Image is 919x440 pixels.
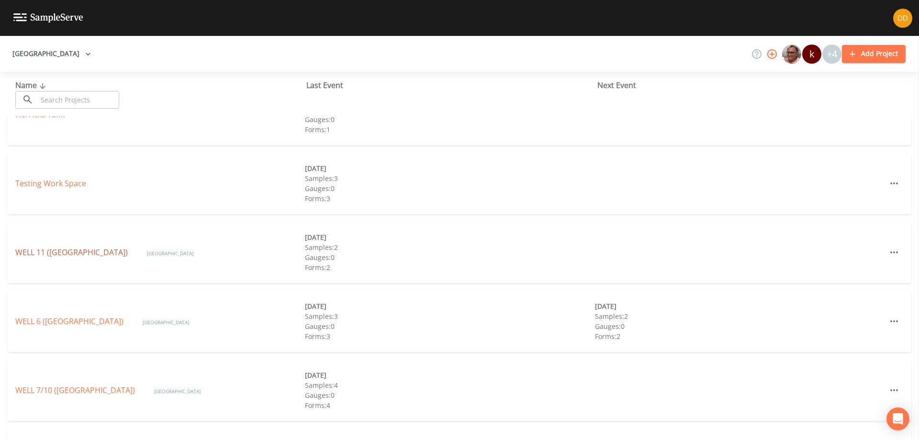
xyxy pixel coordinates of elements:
[15,80,48,90] span: Name
[305,331,594,341] div: Forms: 3
[305,301,594,311] div: [DATE]
[147,250,193,257] span: [GEOGRAPHIC_DATA]
[802,45,822,64] div: keith@gcpwater.org
[15,247,128,258] a: WELL 11 ([GEOGRAPHIC_DATA])
[305,370,594,380] div: [DATE]
[15,316,123,327] a: WELL 6 ([GEOGRAPHIC_DATA])
[305,124,594,135] div: Forms: 1
[305,380,594,390] div: Samples: 4
[305,114,594,124] div: Gauges: 0
[13,13,83,23] img: logo
[154,388,201,395] span: [GEOGRAPHIC_DATA]
[595,321,885,331] div: Gauges: 0
[782,45,801,64] img: e2d790fa78825a4bb76dcb6ab311d44c
[306,79,597,91] div: Last Event
[886,407,909,430] div: Open Intercom Messenger
[37,91,119,109] input: Search Projects
[305,252,594,262] div: Gauges: 0
[15,385,135,395] a: WELL 7/10 ([GEOGRAPHIC_DATA])
[305,183,594,193] div: Gauges: 0
[305,242,594,252] div: Samples: 2
[305,193,594,203] div: Forms: 3
[15,178,86,189] a: Testing Work Space
[305,311,594,321] div: Samples: 3
[305,262,594,272] div: Forms: 2
[802,45,821,64] div: k
[595,311,885,321] div: Samples: 2
[305,400,594,410] div: Forms: 4
[595,331,885,341] div: Forms: 2
[305,163,594,173] div: [DATE]
[597,79,888,91] div: Next Event
[9,45,95,63] button: [GEOGRAPHIC_DATA]
[595,301,885,311] div: [DATE]
[305,232,594,242] div: [DATE]
[305,321,594,331] div: Gauges: 0
[305,173,594,183] div: Samples: 3
[782,45,802,64] div: Mike Franklin
[842,45,906,63] button: Add Project
[305,390,594,400] div: Gauges: 0
[143,319,189,326] span: [GEOGRAPHIC_DATA]
[822,45,841,64] div: +4
[893,9,912,28] img: 7d98d358f95ebe5908e4de0cdde0c501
